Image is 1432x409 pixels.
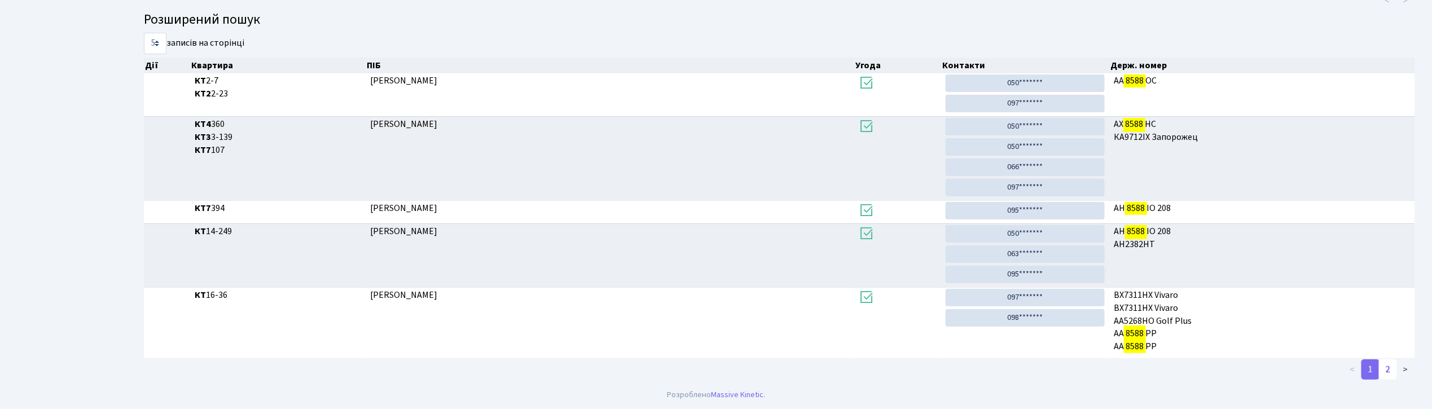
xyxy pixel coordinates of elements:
[195,202,361,215] span: 394
[667,389,765,401] div: Розроблено .
[1114,118,1411,144] span: АХ НС КA9712IX Запорожец
[942,58,1110,73] th: Контакти
[190,58,366,73] th: Квартира
[195,118,211,130] b: КТ4
[370,74,437,87] span: [PERSON_NAME]
[1396,359,1415,380] a: >
[1110,58,1416,73] th: Держ. номер
[195,225,361,238] span: 14-249
[144,33,244,54] label: записів на сторінці
[1114,202,1411,215] span: AH IO 208
[144,58,190,73] th: Дії
[195,131,211,143] b: КТ3
[1125,200,1147,216] mark: 8588
[1124,338,1145,354] mark: 8588
[370,225,437,238] span: [PERSON_NAME]
[1379,359,1397,380] a: 2
[144,12,1415,28] h4: Розширений пошук
[854,58,941,73] th: Угода
[370,202,437,214] span: [PERSON_NAME]
[144,33,166,54] select: записів на сторінці
[366,58,854,73] th: ПІБ
[370,289,437,301] span: [PERSON_NAME]
[1361,359,1380,380] a: 1
[1124,326,1145,341] mark: 8588
[195,87,211,100] b: КТ2
[195,289,361,302] span: 16-36
[1124,73,1145,89] mark: 8588
[195,144,211,156] b: КТ7
[195,202,211,214] b: КТ7
[195,74,206,87] b: КТ
[1114,225,1411,251] span: АН ІО 208 АН2382НТ
[370,118,437,130] span: [PERSON_NAME]
[1123,116,1145,132] mark: 8588
[1114,289,1411,353] span: BX7311HX Vivaro ВХ7311НХ Vivaro AA5268HO Golf Plus AA PP АА РР
[1114,74,1411,87] span: AA OC
[195,118,361,157] span: 360 3-139 107
[195,289,206,301] b: КТ
[195,74,361,100] span: 2-7 2-23
[1125,223,1147,239] mark: 8588
[711,389,763,401] a: Massive Kinetic
[195,225,206,238] b: КТ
